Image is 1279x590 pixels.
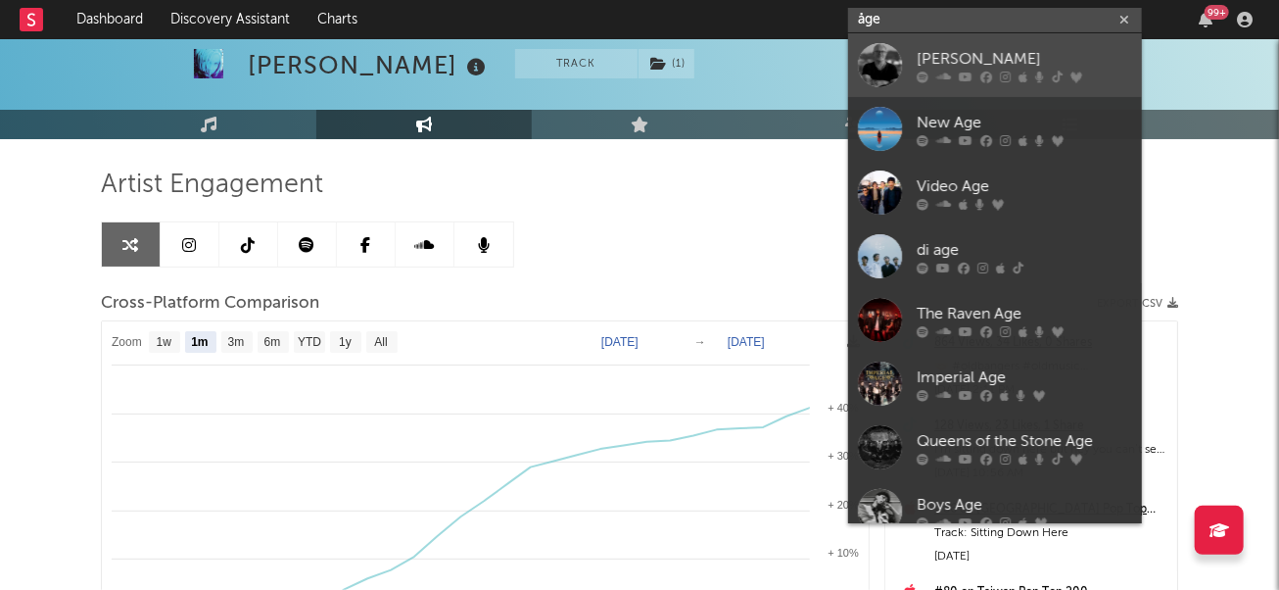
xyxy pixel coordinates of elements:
text: 1y [339,336,352,350]
text: 6m [264,336,281,350]
div: Imperial Age [917,366,1132,389]
div: [PERSON_NAME] [917,47,1132,71]
text: [DATE] [601,335,639,349]
a: di age [848,224,1142,288]
div: New Age [917,111,1132,134]
text: [DATE] [728,335,765,349]
text: + 10% [829,547,860,559]
a: Imperial Age [848,352,1142,416]
div: Video Age [917,174,1132,198]
text: + 30% [829,450,860,462]
text: YTD [298,336,321,350]
button: 99+ [1199,12,1212,27]
a: The Raven Age [848,288,1142,352]
text: Zoom [112,336,142,350]
button: Track [515,49,638,78]
div: The Raven Age [917,302,1132,325]
div: di age [917,238,1132,262]
a: [PERSON_NAME] [848,33,1142,97]
text: 3m [228,336,245,350]
div: Track: Sitting Down Here [934,521,1167,545]
a: Queens of the Stone Age [848,416,1142,479]
div: 99 + [1205,5,1229,20]
text: + 40% [829,402,860,414]
button: (1) [639,49,694,78]
a: Video Age [848,161,1142,224]
span: Artist Engagement [101,173,323,197]
text: All [374,336,387,350]
text: 1m [191,336,208,350]
div: Boys Age [917,493,1132,516]
a: New Age [848,97,1142,161]
text: 1w [157,336,172,350]
input: Search for artists [848,8,1142,32]
a: Boys Age [848,479,1142,543]
span: Cross-Platform Comparison [101,292,319,316]
div: Queens of the Stone Age [917,429,1132,453]
div: [DATE] [934,545,1167,568]
text: + 20% [829,499,860,511]
div: [PERSON_NAME] [248,49,491,81]
span: ( 1 ) [638,49,695,78]
text: → [694,335,706,349]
